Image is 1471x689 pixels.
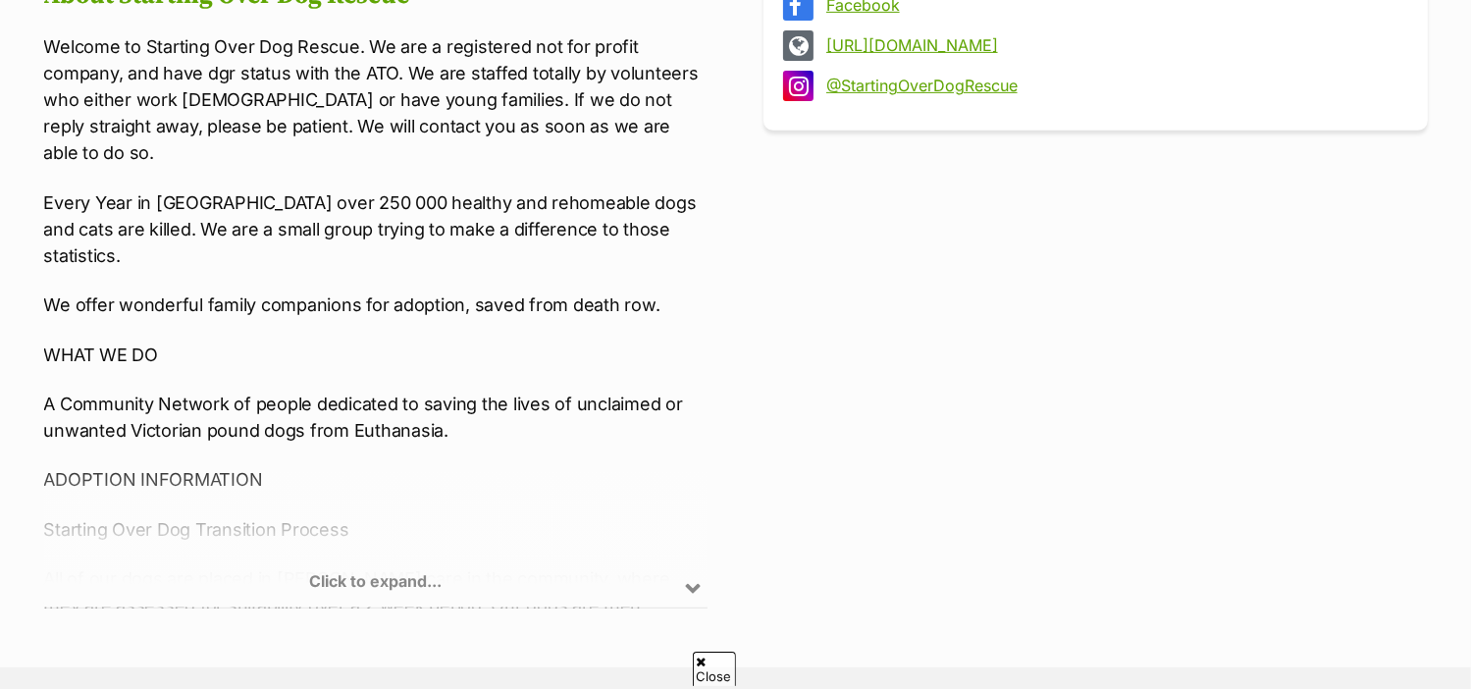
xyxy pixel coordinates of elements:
[44,454,709,608] div: Click to expand...
[693,652,736,686] span: Close
[44,391,709,444] p: A Community Network of people dedicated to saving the lives of unclaimed or unwanted Victorian po...
[44,291,709,318] p: We offer wonderful family companions for adoption, saved from death row.
[44,342,709,368] p: WHAT WE DO
[826,77,1400,94] a: @StartingOverDogRescue
[826,36,1400,54] a: [URL][DOMAIN_NAME]
[44,189,709,269] p: Every Year in [GEOGRAPHIC_DATA] over 250 000 healthy and rehomeable dogs and cats are killed. We ...
[44,33,709,166] p: Welcome to Starting Over Dog Rescue. We are a registered not for profit company, and have dgr sta...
